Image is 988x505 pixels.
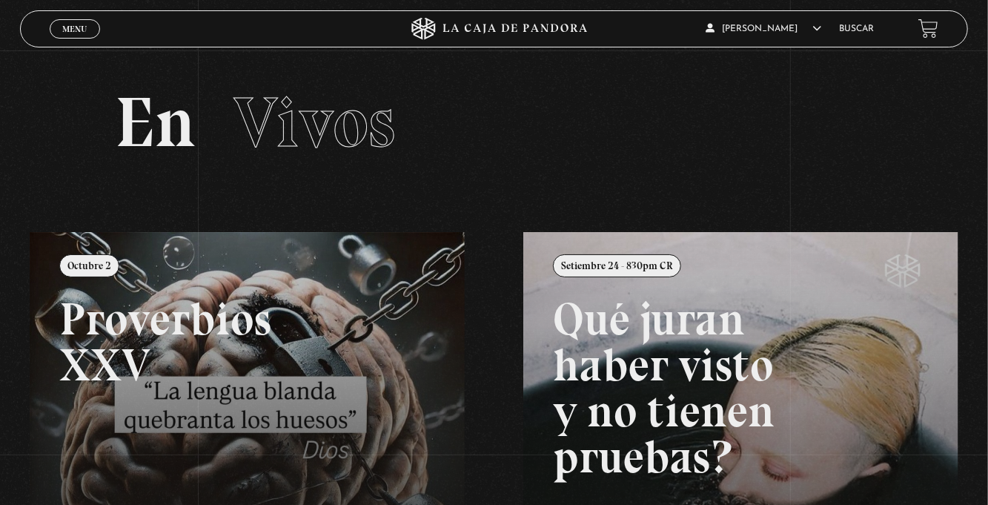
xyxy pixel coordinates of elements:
a: Buscar [839,24,874,33]
span: Menu [62,24,87,33]
span: Cerrar [57,36,92,47]
a: View your shopping cart [918,19,938,39]
span: [PERSON_NAME] [706,24,821,33]
h2: En [115,88,874,158]
span: Vivos [233,80,395,165]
